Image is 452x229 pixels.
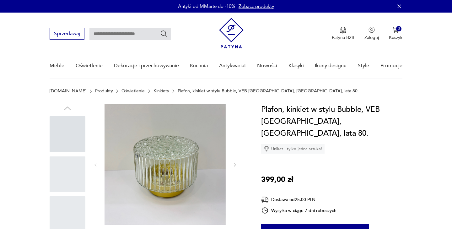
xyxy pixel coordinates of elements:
div: Unikat - tylko jedna sztuka! [261,144,325,154]
img: Patyna - sklep z meblami i dekoracjami vintage [219,18,244,48]
a: Ikony designu [315,54,347,78]
a: Meble [50,54,64,78]
div: 0 [396,26,401,31]
h1: Plafon, kinkiet w stylu Bubble, VEB [GEOGRAPHIC_DATA], [GEOGRAPHIC_DATA], lata 80. [261,104,402,139]
a: Nowości [257,54,277,78]
button: Patyna B2B [332,27,354,41]
img: Ikona koszyka [392,27,399,33]
a: Dekoracje i przechowywanie [114,54,179,78]
p: Antyki od MMarte do -10% [178,3,235,9]
button: Sprzedawaj [50,28,84,40]
div: Dostawa od 25,00 PLN [261,196,336,204]
a: Sprzedawaj [50,32,84,36]
p: Zaloguj [364,35,379,41]
a: Kuchnia [190,54,208,78]
img: Ikona dostawy [261,196,269,204]
button: Szukaj [160,30,168,37]
button: Zaloguj [364,27,379,41]
a: Zobacz produkty [239,3,274,9]
a: [DOMAIN_NAME] [50,89,86,94]
a: Klasyki [288,54,304,78]
a: Oświetlenie [76,54,103,78]
a: Ikona medaluPatyna B2B [332,27,354,41]
p: 399,00 zł [261,174,293,186]
img: Ikonka użytkownika [369,27,375,33]
p: Plafon, kinkiet w stylu Bubble, VEB [GEOGRAPHIC_DATA], [GEOGRAPHIC_DATA], lata 80. [178,89,359,94]
a: Antykwariat [219,54,246,78]
a: Promocje [380,54,402,78]
a: Produkty [95,89,113,94]
p: Patyna B2B [332,35,354,41]
a: Kinkiety [153,89,169,94]
img: Ikona medalu [340,27,346,34]
img: Ikona diamentu [264,146,269,152]
button: 0Koszyk [389,27,402,41]
a: Style [358,54,369,78]
img: Zdjęcie produktu Plafon, kinkiet w stylu Bubble, VEB Görlitz, Niemcy, lata 80. [105,104,226,225]
div: Wysyłka w ciągu 7 dni roboczych [261,207,336,214]
a: Oświetlenie [121,89,145,94]
p: Koszyk [389,35,402,41]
